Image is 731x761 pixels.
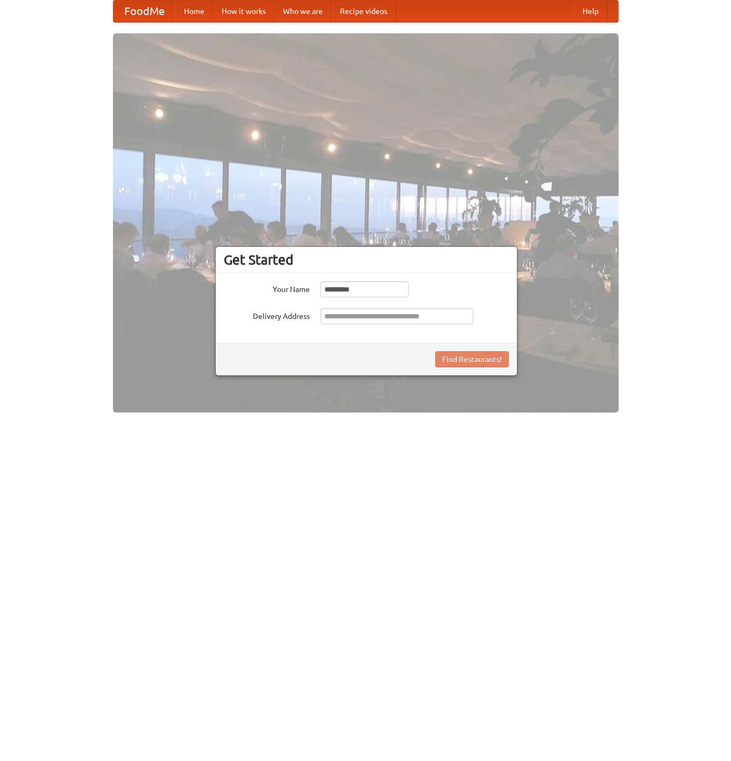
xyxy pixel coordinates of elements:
[224,281,310,295] label: Your Name
[435,351,509,367] button: Find Restaurants!
[113,1,175,22] a: FoodMe
[224,252,509,268] h3: Get Started
[574,1,607,22] a: Help
[331,1,396,22] a: Recipe videos
[175,1,213,22] a: Home
[224,308,310,322] label: Delivery Address
[213,1,274,22] a: How it works
[274,1,331,22] a: Who we are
